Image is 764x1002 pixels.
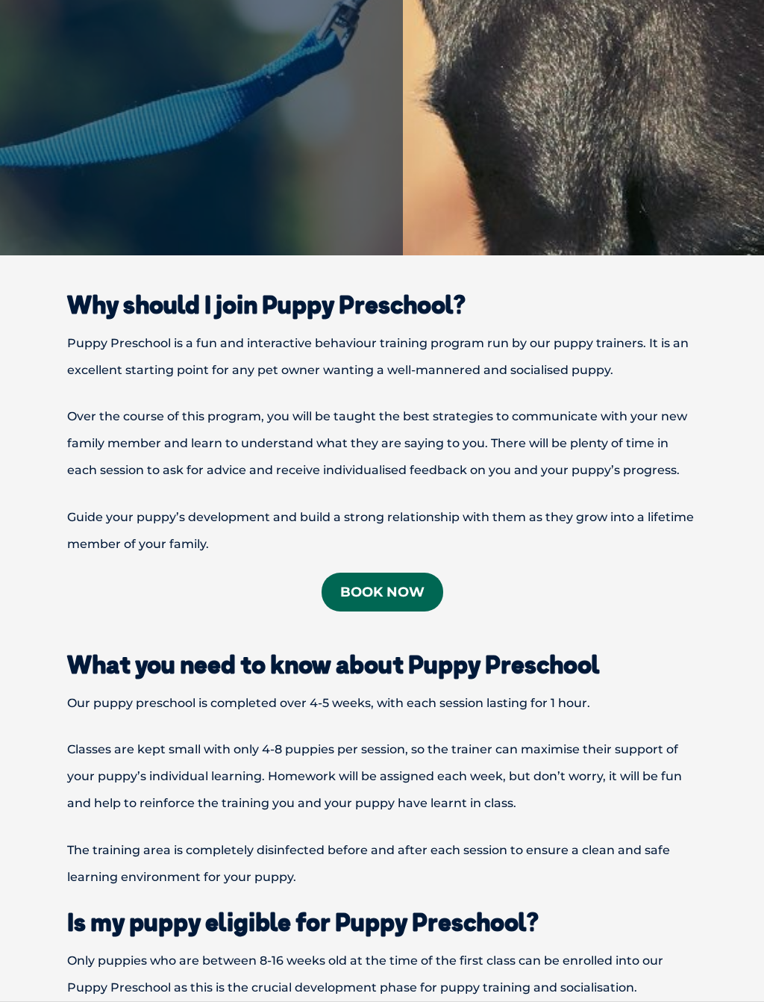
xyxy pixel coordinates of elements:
strong: Why should I join Puppy Preschool? [67,290,466,320]
p: Our puppy preschool is completed over 4-5 weeks, with each session lasting for 1 hour. [15,691,749,718]
p: Puppy Preschool is a fun and interactive behaviour training program run by our puppy trainers. It... [15,331,749,385]
p: The training area is completely disinfected before and after each session to ensure a clean and s... [15,838,749,891]
p: Guide your puppy’s development and build a strong relationship with them as they grow into a life... [15,505,749,558]
strong: Is my puppy eligible for Puppy Preschool? [67,908,539,938]
strong: What you need to know about Puppy Preschool [67,650,600,680]
p: Only puppies who are between 8-16 weeks old at the time of the first class can be enrolled into o... [15,948,749,1002]
p: Over the course of this program, you will be taught the best strategies to communicate with your ... [15,404,749,485]
p: Classes are kept small with only 4-8 puppies per session, so the trainer can maximise their suppo... [15,737,749,818]
a: Book now [322,573,443,612]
